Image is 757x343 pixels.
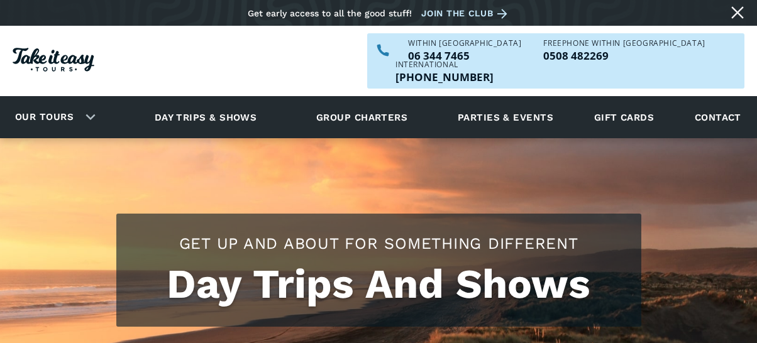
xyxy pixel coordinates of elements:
[408,40,521,47] div: WITHIN [GEOGRAPHIC_DATA]
[6,102,83,132] a: Our tours
[139,100,273,134] a: Day trips & shows
[13,41,94,81] a: Homepage
[543,40,705,47] div: Freephone WITHIN [GEOGRAPHIC_DATA]
[13,48,94,72] img: Take it easy Tours logo
[421,6,512,21] a: Join the club
[301,100,423,134] a: Group charters
[395,72,494,82] a: Call us outside of NZ on +6463447465
[588,100,661,134] a: Gift cards
[129,232,629,254] h2: Get up and about for something different
[408,50,521,61] p: 06 344 7465
[727,3,748,23] a: Close message
[451,100,560,134] a: Parties & events
[543,50,705,61] p: 0508 482269
[129,261,629,308] h1: Day Trips And Shows
[395,72,494,82] p: [PHONE_NUMBER]
[408,50,521,61] a: Call us within NZ on 063447465
[248,8,412,18] div: Get early access to all the good stuff!
[688,100,748,134] a: Contact
[543,50,705,61] a: Call us freephone within NZ on 0508482269
[395,61,494,68] div: International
